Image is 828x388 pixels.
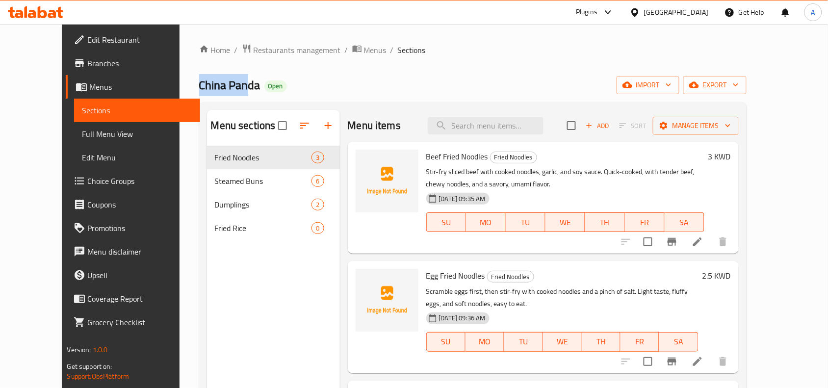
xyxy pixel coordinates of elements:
[211,118,276,133] h2: Menu sections
[435,194,490,204] span: [DATE] 09:35 AM
[466,332,504,352] button: MO
[82,152,192,163] span: Edit Menu
[87,199,192,210] span: Coupons
[644,7,709,18] div: [GEOGRAPHIC_DATA]
[629,215,661,230] span: FR
[87,293,192,305] span: Coverage Report
[87,57,192,69] span: Branches
[82,104,192,116] span: Sections
[82,128,192,140] span: Full Menu View
[428,117,543,134] input: search
[345,44,348,56] li: /
[561,115,582,136] span: Select section
[215,222,312,234] span: Fried Rice
[653,117,739,135] button: Manage items
[711,350,735,373] button: delete
[624,335,655,349] span: FR
[625,212,665,232] button: FR
[431,215,463,230] span: SU
[311,199,324,210] div: items
[66,52,200,75] a: Branches
[87,246,192,258] span: Menu disclaimer
[356,150,418,212] img: Beef Fried Noodles
[348,118,401,133] h2: Menu items
[469,335,500,349] span: MO
[638,232,658,252] span: Select to update
[66,28,200,52] a: Edit Restaurant
[663,335,694,349] span: SA
[510,215,542,230] span: TU
[66,287,200,310] a: Coverage Report
[272,115,293,136] span: Select all sections
[435,313,490,323] span: [DATE] 09:36 AM
[264,82,287,90] span: Open
[624,79,672,91] span: import
[545,212,585,232] button: WE
[708,150,731,163] h6: 3 KWD
[356,269,418,332] img: Egg Fried Noodles
[543,332,582,352] button: WE
[660,350,684,373] button: Branch-specific-item
[67,343,91,356] span: Version:
[589,215,621,230] span: TH
[89,81,192,93] span: Menus
[311,152,324,163] div: items
[661,120,731,132] span: Manage items
[66,263,200,287] a: Upsell
[312,177,323,186] span: 6
[207,193,340,216] div: Dumplings2
[691,79,739,91] span: export
[582,118,613,133] button: Add
[66,240,200,263] a: Menu disclaimer
[254,44,341,56] span: Restaurants management
[426,268,485,283] span: Egg Fried Noodles
[364,44,387,56] span: Menus
[660,230,684,254] button: Branch-specific-item
[585,212,625,232] button: TH
[242,44,341,56] a: Restaurants management
[426,149,488,164] span: Beef Fried Noodles
[215,175,312,187] span: Steamed Buns
[692,356,703,367] a: Edit menu item
[74,146,200,169] a: Edit Menu
[311,222,324,234] div: items
[576,6,597,18] div: Plugins
[66,75,200,99] a: Menus
[87,269,192,281] span: Upsell
[87,316,192,328] span: Grocery Checklist
[426,285,699,310] p: Scramble eggs first, then stir-fry with cooked noodles and a pinch of salt. Light taste, fluffy e...
[390,44,394,56] li: /
[312,200,323,209] span: 2
[426,212,466,232] button: SU
[487,271,534,283] div: Fried Noodles
[207,142,340,244] nav: Menu sections
[582,332,621,352] button: TH
[234,44,238,56] li: /
[506,212,545,232] button: TU
[66,310,200,334] a: Grocery Checklist
[215,152,312,163] span: Fried Noodles
[669,215,700,230] span: SA
[702,269,731,283] h6: 2.5 KWD
[490,152,537,163] div: Fried Noodles
[466,212,506,232] button: MO
[549,215,581,230] span: WE
[74,122,200,146] a: Full Menu View
[352,44,387,56] a: Menus
[67,370,129,383] a: Support.OpsPlatform
[811,7,815,18] span: A
[491,152,537,163] span: Fried Noodles
[264,80,287,92] div: Open
[66,169,200,193] a: Choice Groups
[547,335,578,349] span: WE
[215,199,312,210] div: Dumplings
[74,99,200,122] a: Sections
[621,332,659,352] button: FR
[426,166,704,190] p: Stir-fry sliced beef with cooked noodles, garlic, and soy sauce. Quick-cooked, with tender beef, ...
[207,146,340,169] div: Fried Noodles3
[66,193,200,216] a: Coupons
[312,224,323,233] span: 0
